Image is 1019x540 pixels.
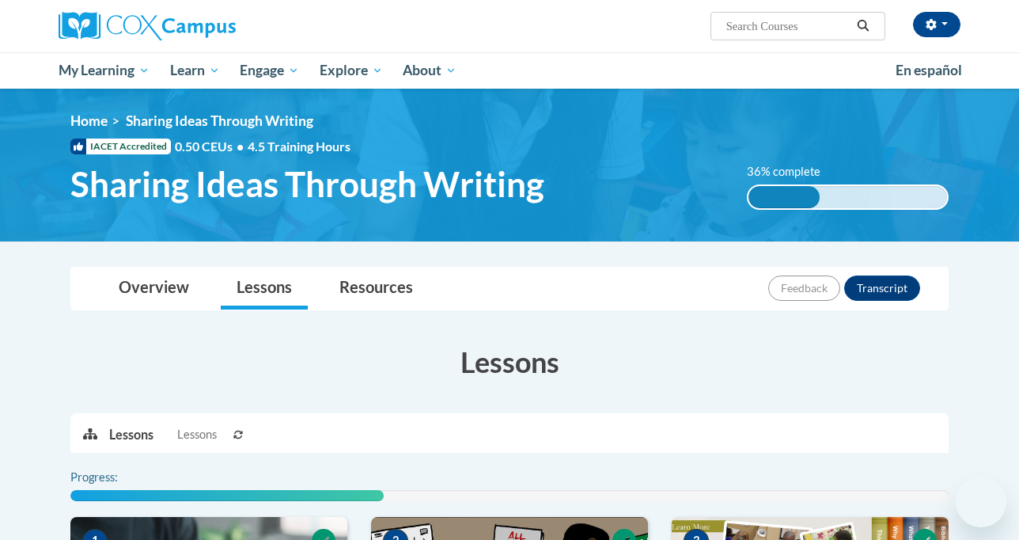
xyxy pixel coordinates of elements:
a: Explore [309,52,393,89]
iframe: Button to launch messaging window [956,477,1006,527]
a: About [393,52,468,89]
span: My Learning [59,61,150,80]
h3: Lessons [70,342,949,382]
input: Search Courses [725,17,851,36]
span: • [237,139,244,154]
button: Account Settings [913,12,960,37]
span: Sharing Ideas Through Writing [70,163,544,205]
a: Overview [103,268,205,310]
a: Resources [324,268,429,310]
span: Explore [320,61,383,80]
span: IACET Accredited [70,139,171,154]
span: 0.50 CEUs [175,138,248,155]
a: Learn [160,52,230,89]
span: En español [896,62,962,78]
span: About [403,61,456,80]
button: Transcript [844,276,920,301]
a: En español [885,54,972,87]
button: Search [851,17,875,36]
span: Lessons [177,426,217,443]
div: 36% complete [748,186,820,208]
span: Engage [240,61,299,80]
span: 4.5 Training Hours [248,139,350,154]
label: Progress: [70,469,161,486]
span: Sharing Ideas Through Writing [126,112,313,129]
label: 36% complete [747,163,838,181]
button: Feedback [768,276,840,301]
img: Cox Campus [59,12,236,40]
p: Lessons [109,426,153,443]
a: Cox Campus [59,12,343,40]
a: My Learning [48,52,160,89]
a: Lessons [221,268,308,310]
a: Engage [229,52,309,89]
a: Home [70,112,108,129]
div: Main menu [47,52,972,89]
span: Learn [170,61,220,80]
